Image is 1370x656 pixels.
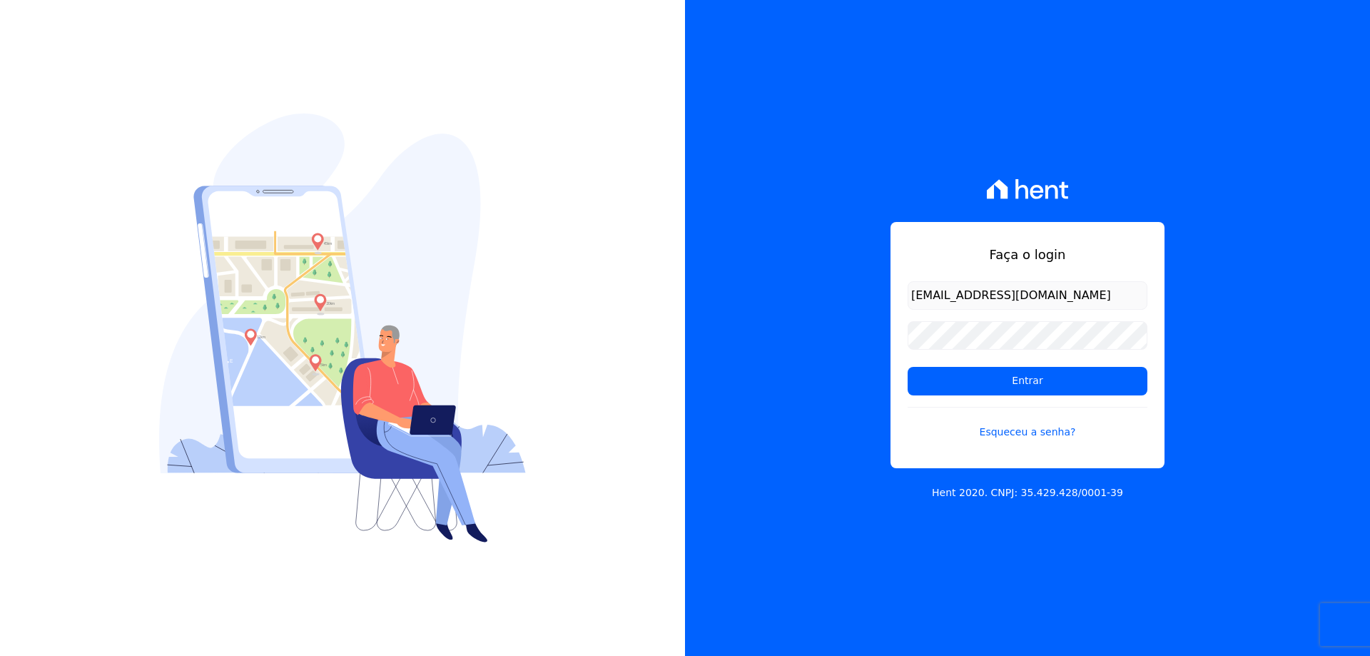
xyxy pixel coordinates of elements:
[908,281,1147,310] input: Email
[908,367,1147,395] input: Entrar
[159,113,526,543] img: Login
[932,485,1123,500] p: Hent 2020. CNPJ: 35.429.428/0001-39
[908,407,1147,440] a: Esqueceu a senha?
[908,245,1147,264] h1: Faça o login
